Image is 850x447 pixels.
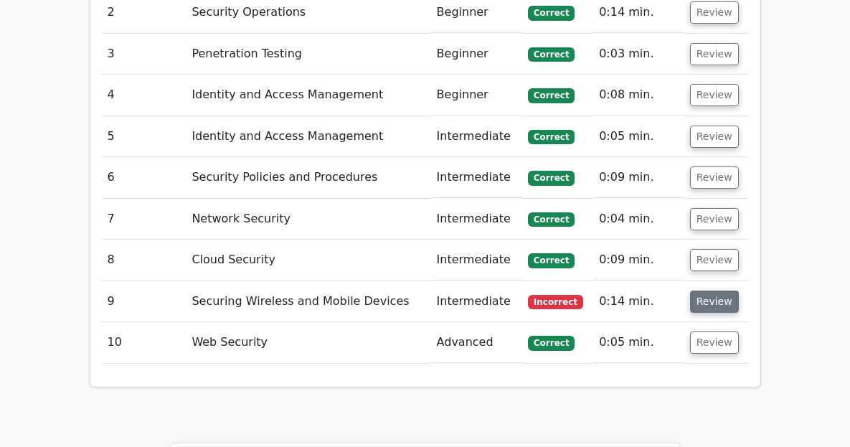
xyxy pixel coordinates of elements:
td: Beginner [431,75,522,116]
td: 3 [102,34,186,75]
td: 8 [102,240,186,281]
td: Intermediate [431,281,522,322]
button: Review [690,249,739,271]
td: 9 [102,281,186,322]
td: 0:09 min. [593,240,684,281]
button: Review [690,331,739,354]
td: 5 [102,116,186,157]
td: Intermediate [431,240,522,281]
td: 0:08 min. [593,75,684,116]
td: Security Policies and Procedures [186,157,430,198]
span: Correct [528,336,575,350]
td: Identity and Access Management [186,75,430,116]
button: Review [690,1,739,24]
td: Intermediate [431,157,522,198]
span: Correct [528,171,575,185]
td: Identity and Access Management [186,116,430,157]
td: Beginner [431,34,522,75]
td: Cloud Security [186,240,430,281]
td: Penetration Testing [186,34,430,75]
span: Incorrect [528,295,583,309]
td: 10 [102,322,186,363]
button: Review [690,166,739,189]
td: 0:05 min. [593,116,684,157]
span: Correct [528,88,575,103]
td: 0:03 min. [593,34,684,75]
button: Review [690,208,739,230]
span: Correct [528,253,575,268]
td: 0:14 min. [593,281,684,322]
td: Web Security [186,322,430,363]
td: 0:04 min. [593,199,684,240]
td: Advanced [431,322,522,363]
span: Correct [528,130,575,144]
td: Intermediate [431,199,522,240]
button: Review [690,126,739,148]
span: Correct [528,212,575,227]
td: 4 [102,75,186,116]
td: 0:09 min. [593,157,684,198]
span: Correct [528,6,575,20]
td: Securing Wireless and Mobile Devices [186,281,430,322]
span: Correct [528,47,575,62]
button: Review [690,84,739,106]
td: Network Security [186,199,430,240]
td: 0:05 min. [593,322,684,363]
td: 7 [102,199,186,240]
button: Review [690,43,739,65]
td: Intermediate [431,116,522,157]
button: Review [690,291,739,313]
td: 6 [102,157,186,198]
